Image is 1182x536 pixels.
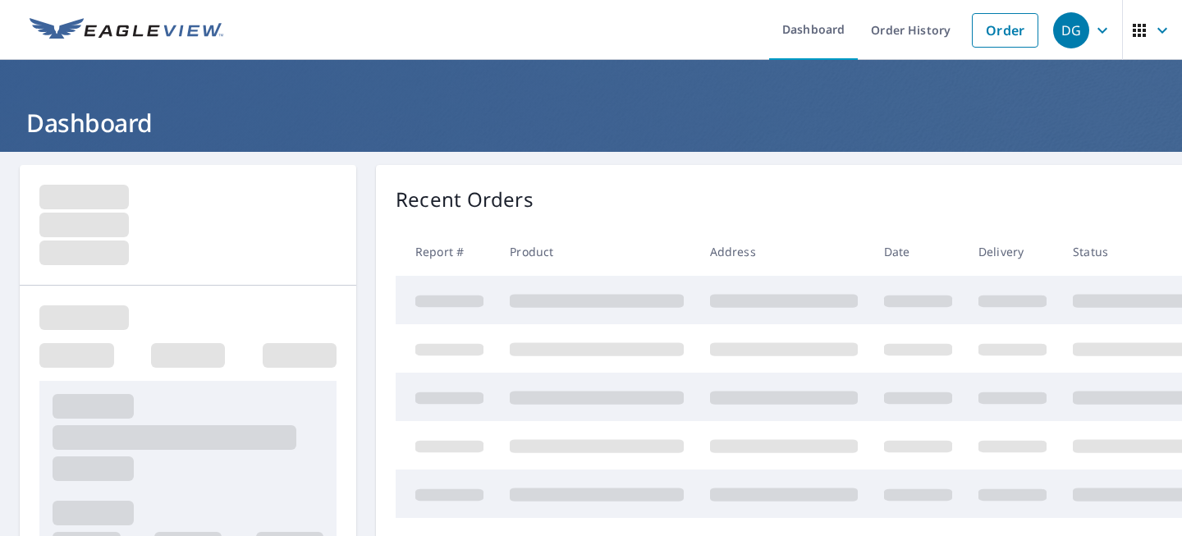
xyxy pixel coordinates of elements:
[965,227,1060,276] th: Delivery
[20,106,1162,140] h1: Dashboard
[30,18,223,43] img: EV Logo
[697,227,871,276] th: Address
[396,185,534,214] p: Recent Orders
[497,227,697,276] th: Product
[396,227,497,276] th: Report #
[1053,12,1089,48] div: DG
[972,13,1038,48] a: Order
[871,227,965,276] th: Date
